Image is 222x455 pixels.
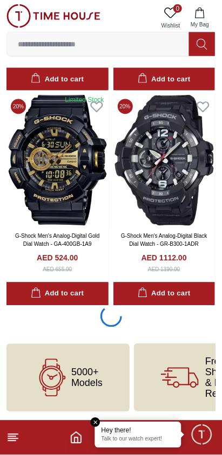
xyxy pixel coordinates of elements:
[6,68,109,91] button: Add to cart
[138,288,191,300] div: Add to cart
[113,68,216,91] button: Add to cart
[113,95,216,226] img: G-Shock Men's Analog-Digital Black Dial Watch - GR-B300-1ADR
[43,266,72,274] div: AED 655.00
[157,4,184,32] a: 0Wishlist
[31,73,84,86] div: Add to cart
[157,22,184,30] span: Wishlist
[142,253,187,264] h4: AED 1112.00
[148,266,180,274] div: AED 1390.00
[71,367,103,389] span: 5000+ Models
[138,73,191,86] div: Add to cart
[91,418,100,428] em: Close tooltip
[113,282,216,306] button: Add to cart
[121,233,207,247] a: G-Shock Men's Analog-Digital Black Dial Watch - GR-B300-1ADR
[6,282,109,306] button: Add to cart
[6,95,109,226] img: G-Shock Men's Analog-Digital Gold Dial Watch - GA-400GB-1A9
[65,96,104,105] div: Limited Stock
[102,436,175,444] p: Talk to our watch expert!
[6,4,100,28] img: ...
[31,288,84,300] div: Add to cart
[118,99,133,114] span: 20 %
[70,431,83,444] a: Home
[15,233,99,247] a: G-Shock Men's Analog-Digital Gold Dial Watch - GA-400GB-1A9
[102,426,175,435] div: Hey there!
[184,4,216,32] button: My Bag
[190,423,214,447] div: Chat Widget
[11,99,26,114] span: 20 %
[37,253,78,264] h4: AED 524.00
[173,4,182,13] span: 0
[186,20,213,29] span: My Bag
